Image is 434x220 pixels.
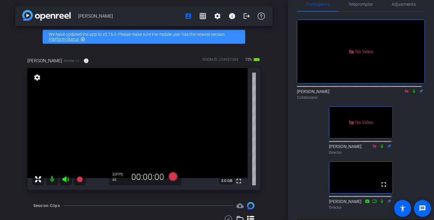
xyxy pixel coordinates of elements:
div: 4K [112,177,127,182]
mat-icon: message [419,205,426,212]
div: 30 [112,172,127,177]
img: app-logo [22,10,71,21]
span: No Video [355,120,373,125]
span: Teleprompter [348,2,373,6]
span: [PERSON_NAME] [78,10,181,22]
span: FPS [116,172,123,177]
img: Session clips [247,202,254,209]
mat-icon: cloud_upload [236,202,244,209]
mat-icon: info [83,58,89,64]
span: Adjustments [392,2,416,6]
span: 3.0 GB [219,177,235,184]
div: 00:00:00 [127,172,168,182]
a: Platform Status [49,37,79,42]
div: Session Clips [34,203,60,209]
mat-icon: battery_std [253,56,260,63]
span: Destinations for your clips [236,202,244,209]
mat-icon: settings [214,12,221,20]
div: [PERSON_NAME] [329,198,393,210]
div: [PERSON_NAME] [329,143,393,155]
mat-icon: fullscreen [380,181,387,188]
span: Participants [306,2,330,6]
mat-icon: grid_on [199,12,206,20]
div: We have updated the app to v2.15.0. Please make sure the mobile user has the newest version. [43,30,245,44]
div: Director [329,150,393,155]
mat-icon: highlight_off [80,37,85,42]
mat-icon: logout [243,12,250,20]
mat-icon: accessibility [399,205,406,212]
mat-icon: account_box [185,12,192,20]
div: Collaborator [297,95,425,100]
div: [PERSON_NAME] [297,88,425,100]
div: ROOM ID: 224957384 [203,57,238,66]
span: No Video [355,49,373,54]
span: [PERSON_NAME] [27,57,62,64]
span: iPhone 12 [64,59,79,63]
mat-icon: info [228,12,236,20]
div: Director [329,205,393,210]
mat-icon: fullscreen [235,177,242,185]
mat-icon: settings [33,74,41,81]
span: 75% [244,55,253,64]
